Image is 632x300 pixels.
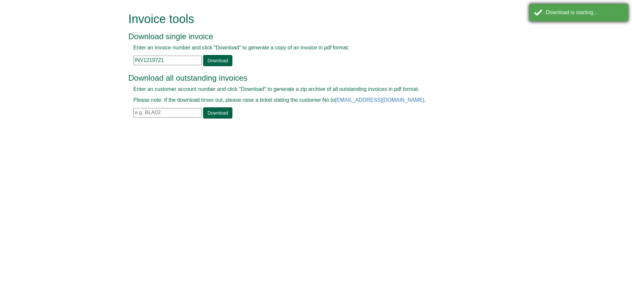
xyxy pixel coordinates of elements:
div: Download is starting... [546,9,623,16]
h1: Invoice tools [128,13,489,26]
a: [EMAIL_ADDRESS][DOMAIN_NAME] [335,97,424,103]
a: Download [203,107,232,119]
h3: Download all outstanding invoices [128,74,489,82]
h3: Download single invoice [128,32,489,41]
p: Enter an customer account number and click "Download" to generate a zip archive of all outstandin... [133,86,484,93]
a: Download [203,55,232,66]
p: Enter an invoice number and click "Download" to generate a copy of an invoice in pdf format. [133,44,484,52]
input: e.g. INV1234 [133,56,202,65]
input: e.g. BLA02 [133,108,202,118]
p: Please note: If the download times out, please raise a ticket stating the customer No to . [133,96,484,104]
